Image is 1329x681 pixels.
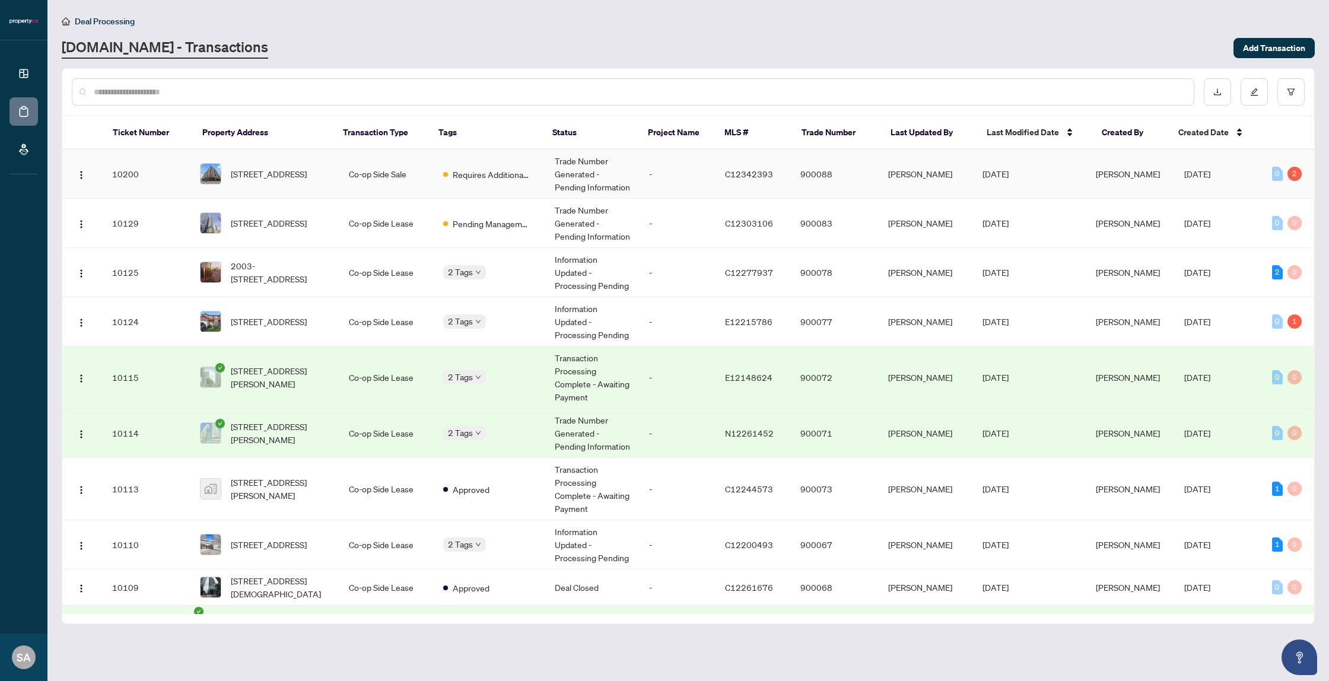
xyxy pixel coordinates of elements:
[640,248,715,297] td: -
[725,428,774,438] span: N12261452
[72,479,91,498] button: Logo
[72,535,91,554] button: Logo
[545,199,640,248] td: Trade Number Generated - Pending Information
[1272,426,1283,440] div: 0
[1213,88,1222,96] span: download
[453,581,489,594] span: Approved
[72,263,91,282] button: Logo
[17,649,31,666] span: SA
[103,346,190,409] td: 10115
[72,214,91,233] button: Logo
[77,485,86,495] img: Logo
[879,199,973,248] td: [PERSON_NAME]
[1287,216,1302,230] div: 0
[103,520,190,569] td: 10110
[792,116,882,149] th: Trade Number
[543,116,639,149] th: Status
[77,170,86,180] img: Logo
[879,569,973,606] td: [PERSON_NAME]
[545,458,640,520] td: Transaction Processing Complete - Awaiting Payment
[545,149,640,199] td: Trade Number Generated - Pending Information
[879,248,973,297] td: [PERSON_NAME]
[1096,218,1160,228] span: [PERSON_NAME]
[987,126,1059,139] span: Last Modified Date
[1233,38,1315,58] button: Add Transaction
[1272,580,1283,594] div: 0
[103,409,190,458] td: 10114
[725,372,772,383] span: E12148624
[983,372,1009,383] span: [DATE]
[640,520,715,569] td: -
[1287,537,1302,552] div: 0
[1184,218,1210,228] span: [DATE]
[103,199,190,248] td: 10129
[791,199,879,248] td: 900083
[640,569,715,606] td: -
[72,164,91,183] button: Logo
[339,520,434,569] td: Co-op Side Lease
[77,318,86,327] img: Logo
[881,116,977,149] th: Last Updated By
[1272,537,1283,552] div: 1
[1272,482,1283,496] div: 1
[638,116,715,149] th: Project Name
[1272,370,1283,384] div: 0
[725,316,772,327] span: E12215786
[1277,78,1305,106] button: filter
[977,116,1092,149] th: Last Modified Date
[791,409,879,458] td: 900071
[103,116,193,149] th: Ticket Number
[725,483,773,494] span: C12244573
[1096,539,1160,550] span: [PERSON_NAME]
[231,259,329,285] span: 2003-[STREET_ADDRESS]
[193,116,333,149] th: Property Address
[1287,426,1302,440] div: 0
[339,458,434,520] td: Co-op Side Lease
[103,248,190,297] td: 10125
[201,423,221,443] img: thumbnail-img
[339,297,434,346] td: Co-op Side Lease
[339,199,434,248] td: Co-op Side Lease
[201,479,221,499] img: thumbnail-img
[475,542,481,548] span: down
[545,297,640,346] td: Information Updated - Processing Pending
[725,582,773,593] span: C12261676
[72,368,91,387] button: Logo
[453,217,530,230] span: Pending Management Commission Approval
[475,319,481,324] span: down
[475,374,481,380] span: down
[231,167,307,180] span: [STREET_ADDRESS]
[983,483,1009,494] span: [DATE]
[1184,483,1210,494] span: [DATE]
[545,409,640,458] td: Trade Number Generated - Pending Information
[1272,216,1283,230] div: 0
[791,346,879,409] td: 900072
[1096,428,1160,438] span: [PERSON_NAME]
[725,168,773,179] span: C12342393
[725,218,773,228] span: C12303106
[339,409,434,458] td: Co-op Side Lease
[791,520,879,569] td: 900067
[640,149,715,199] td: -
[62,17,70,26] span: home
[448,370,473,384] span: 2 Tags
[640,297,715,346] td: -
[75,16,135,27] span: Deal Processing
[1096,316,1160,327] span: [PERSON_NAME]
[201,577,221,597] img: thumbnail-img
[983,582,1009,593] span: [DATE]
[339,346,434,409] td: Co-op Side Lease
[215,363,225,373] span: check-circle
[72,424,91,443] button: Logo
[448,265,473,279] span: 2 Tags
[1287,88,1295,96] span: filter
[1096,483,1160,494] span: [PERSON_NAME]
[448,314,473,328] span: 2 Tags
[1096,372,1160,383] span: [PERSON_NAME]
[640,346,715,409] td: -
[725,267,773,278] span: C12277937
[103,149,190,199] td: 10200
[1096,582,1160,593] span: [PERSON_NAME]
[983,218,1009,228] span: [DATE]
[1096,267,1160,278] span: [PERSON_NAME]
